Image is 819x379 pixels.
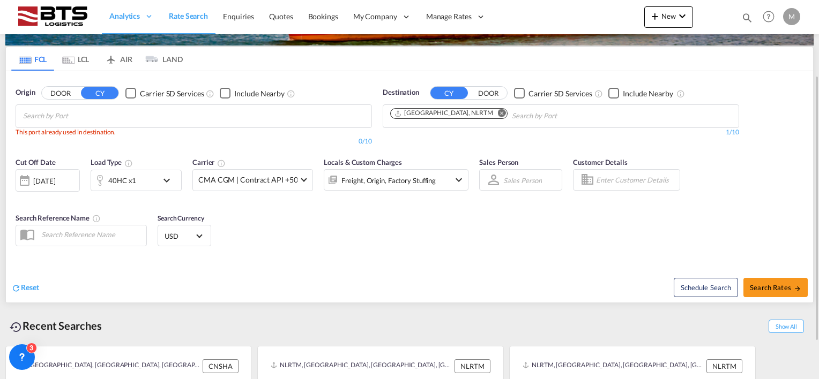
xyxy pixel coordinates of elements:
button: CY [430,87,468,99]
md-select: Select Currency: $ USDUnited States Dollar [163,228,205,244]
div: M [783,8,800,25]
div: [DATE] [33,176,55,186]
input: Chips input. [512,108,614,125]
md-chips-wrap: Chips container. Use arrow keys to select chips. [389,105,618,125]
button: DOOR [42,87,79,100]
div: Help [760,7,783,27]
md-pagination-wrapper: Use the left and right arrow keys to navigate between tabs [11,47,183,71]
md-icon: icon-arrow-right [794,285,801,292]
md-icon: Unchecked: Ignores neighbouring ports when fetching rates.Checked : Includes neighbouring ports w... [287,89,295,98]
span: Customer Details [573,158,627,166]
span: Show All [769,320,804,333]
div: Carrier SD Services [140,88,204,99]
md-select: Sales Person [502,172,543,188]
div: icon-magnify [741,12,753,28]
span: Rate Search [169,11,208,20]
div: NLRTM [455,359,490,373]
span: Locals & Custom Charges [324,158,402,166]
md-checkbox: Checkbox No Ink [608,87,673,98]
span: Search Currency [158,214,204,222]
md-icon: icon-chevron-down [676,10,689,22]
span: Search Reference Name [16,214,101,222]
span: My Company [353,11,397,22]
md-datepicker: Select [16,191,24,205]
md-icon: icon-plus 400-fg [649,10,661,22]
div: CNSHA [203,359,239,373]
md-icon: Your search will be saved by the below given name [92,214,101,223]
md-tab-item: LCL [54,47,97,71]
div: NLRTM, Rotterdam, Netherlands, Western Europe, Europe [271,359,452,373]
md-icon: The selected Trucker/Carrierwill be displayed in the rate results If the rates are from another f... [217,159,226,168]
md-icon: Unchecked: Ignores neighbouring ports when fetching rates.Checked : Includes neighbouring ports w... [676,89,685,98]
span: Help [760,7,778,26]
div: Carrier SD Services [528,88,592,99]
div: OriginDOOR CY Checkbox No InkUnchecked: Search for CY (Container Yard) services for all selected ... [6,71,813,302]
input: Chips input. [23,108,125,125]
div: [DATE] [16,169,80,192]
span: Reset [21,283,39,292]
div: Rotterdam, NLRTM [394,109,493,118]
span: Destination [383,87,419,98]
span: CMA CGM | Contract API +50 [198,175,297,185]
span: Cut Off Date [16,158,56,166]
div: icon-refreshReset [11,282,39,294]
span: Bookings [308,12,338,21]
div: 40HC x1icon-chevron-down [91,170,182,191]
div: CNSHA, Shanghai, China, Greater China & Far East Asia, Asia Pacific [19,359,200,373]
div: Freight Origin Factory Stuffingicon-chevron-down [324,169,468,191]
md-tab-item: AIR [97,47,140,71]
button: CY [81,87,118,99]
span: Sales Person [479,158,518,166]
span: USD [165,231,195,241]
md-tab-item: FCL [11,47,54,71]
md-checkbox: Checkbox No Ink [125,87,204,98]
span: Search Rates [750,283,801,292]
button: DOOR [470,87,507,100]
div: 1/10 [383,128,739,137]
button: Search Ratesicon-arrow-right [743,278,808,297]
span: Analytics [109,11,140,21]
input: Search Reference Name [36,226,146,242]
div: Include Nearby [234,88,285,99]
div: 40HC x1 [108,173,136,188]
div: Press delete to remove this chip. [394,109,495,118]
md-checkbox: Checkbox No Ink [220,87,285,98]
span: Load Type [91,158,133,166]
span: New [649,12,689,20]
span: Quotes [269,12,293,21]
md-icon: icon-airplane [105,53,117,61]
md-icon: icon-information-outline [124,159,133,168]
span: Carrier [192,158,226,166]
div: Freight Origin Factory Stuffing [341,173,436,188]
div: Include Nearby [623,88,673,99]
md-icon: Unchecked: Search for CY (Container Yard) services for all selected carriers.Checked : Search for... [206,89,214,98]
md-icon: Unchecked: Search for CY (Container Yard) services for all selected carriers.Checked : Search for... [594,89,603,98]
md-icon: icon-chevron-down [160,174,178,187]
md-tab-item: LAND [140,47,183,71]
button: Note: By default Schedule search will only considerorigin ports, destination ports and cut off da... [674,278,738,297]
md-icon: icon-chevron-down [452,173,465,186]
div: NLRTM [706,359,742,373]
md-icon: icon-backup-restore [10,321,23,333]
md-checkbox: Checkbox No Ink [514,87,592,98]
md-icon: icon-refresh [11,283,21,293]
span: Origin [16,87,35,98]
div: This port already used in destination. [16,128,372,137]
div: Recent Searches [5,314,106,338]
input: Enter Customer Details [596,172,676,188]
span: Manage Rates [426,11,472,22]
div: NLRTM, Rotterdam, Netherlands, Western Europe, Europe [523,359,704,373]
md-chips-wrap: Chips container with autocompletion. Enter the text area, type text to search, and then use the u... [21,105,129,125]
div: 0/10 [16,137,372,146]
md-icon: icon-magnify [741,12,753,24]
button: icon-plus 400-fgNewicon-chevron-down [644,6,693,28]
span: Enquiries [223,12,254,21]
img: cdcc71d0be7811ed9adfbf939d2aa0e8.png [16,5,88,29]
button: Remove [491,109,507,119]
